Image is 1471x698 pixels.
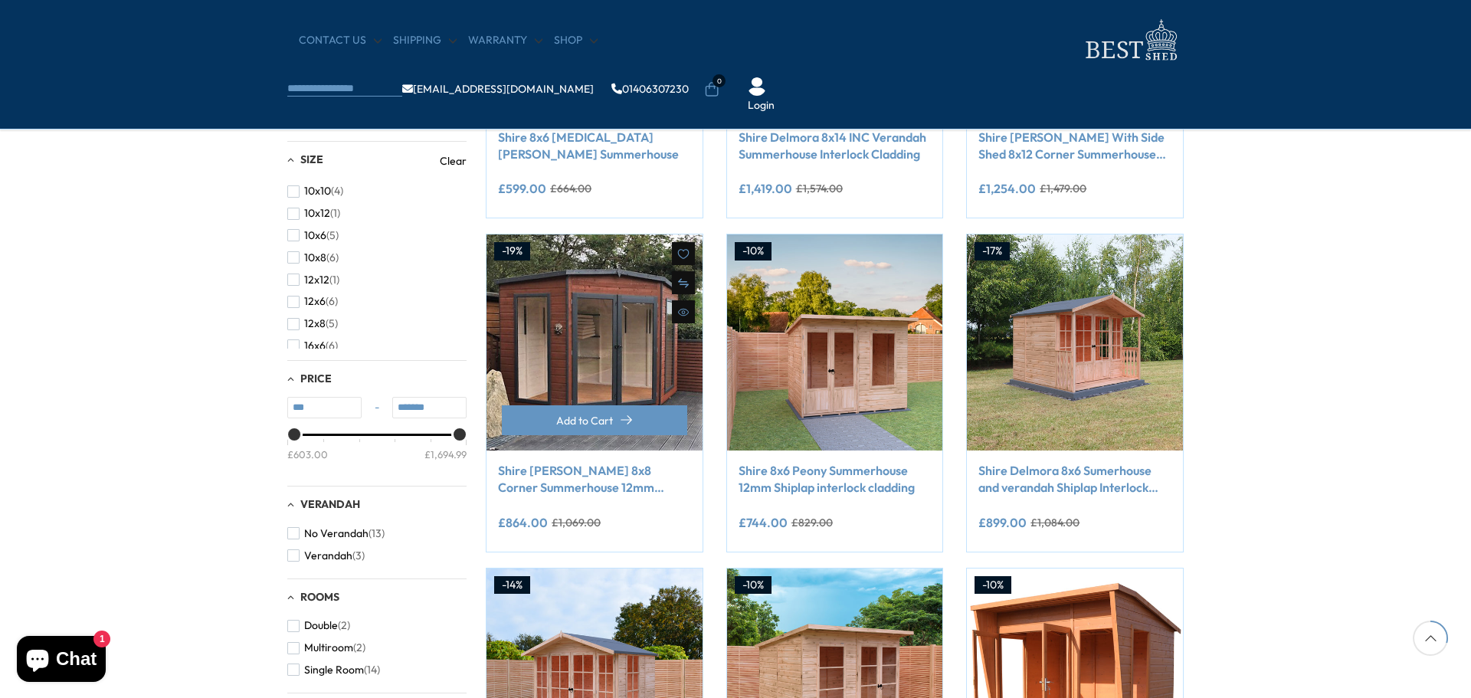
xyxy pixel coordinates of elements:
span: 12x12 [304,274,329,287]
span: 10x8 [304,251,326,264]
span: 16x6 [304,339,326,352]
del: £664.00 [550,183,591,194]
img: logo [1076,15,1184,65]
a: Shire Delmora 8x6 Sumerhouse and verandah Shiplap Interlock Cladding [978,462,1171,496]
span: Verandah [300,497,360,511]
span: (5) [326,317,338,330]
input: Max value [392,397,467,418]
a: Shop [554,33,598,48]
a: Shire Delmora 8x14 INC Verandah Summerhouse Interlock Cladding [739,129,932,163]
ins: £899.00 [978,516,1027,529]
span: 10x12 [304,207,330,220]
del: £829.00 [791,517,833,528]
span: (6) [326,339,338,352]
button: 10x10 [287,180,343,202]
ins: £599.00 [498,182,546,195]
button: Verandah [287,545,365,567]
button: Double [287,614,350,637]
span: (2) [353,641,365,654]
span: Single Room [304,664,364,677]
span: 0 [713,74,726,87]
del: £1,574.00 [796,183,843,194]
a: Shire 8x6 Peony Summerhouse 12mm Shiplap interlock cladding [739,462,932,496]
a: Clear [440,153,467,169]
span: (4) [331,185,343,198]
span: Multiroom [304,641,353,654]
img: Shire Barclay 8x8 Corner Summerhouse 12mm Interlock Cladding - Best Shed [487,234,703,451]
img: User Icon [748,77,766,96]
del: £1,084.00 [1030,517,1079,528]
span: No Verandah [304,527,369,540]
span: 12x6 [304,295,326,308]
a: Warranty [468,33,542,48]
inbox-online-store-chat: Shopify online store chat [12,636,110,686]
button: No Verandah [287,523,385,545]
span: 12x8 [304,317,326,330]
button: 10x6 [287,224,339,247]
span: (1) [329,274,339,287]
a: [EMAIL_ADDRESS][DOMAIN_NAME] [402,84,594,94]
button: Single Room [287,659,380,681]
ins: £744.00 [739,516,788,529]
div: -14% [494,576,530,595]
a: Shire [PERSON_NAME] With Side Shed 8x12 Corner Summerhouse 12mm Interlock Cladding [978,129,1171,163]
div: £1,694.99 [424,447,467,461]
span: (3) [352,549,365,562]
span: (5) [326,229,339,242]
a: Shire 8x6 [MEDICAL_DATA][PERSON_NAME] Summerhouse [498,129,691,163]
div: -10% [735,576,772,595]
del: £1,069.00 [552,517,601,528]
a: 0 [704,82,719,97]
button: 12x8 [287,313,338,335]
span: - [362,400,392,415]
span: Rooms [300,590,339,604]
button: Add to Cart [502,405,687,435]
span: (14) [364,664,380,677]
div: -10% [735,242,772,261]
button: 10x12 [287,202,340,224]
div: -17% [975,242,1010,261]
button: 10x8 [287,247,339,269]
span: (6) [326,251,339,264]
a: 01406307230 [611,84,689,94]
button: 12x6 [287,290,338,313]
span: 10x6 [304,229,326,242]
ins: £864.00 [498,516,548,529]
span: Size [300,152,323,166]
div: Price [287,434,467,474]
a: Shire [PERSON_NAME] 8x8 Corner Summerhouse 12mm Interlock Cladding [498,462,691,496]
ins: £1,419.00 [739,182,792,195]
span: (1) [330,207,340,220]
span: 10x10 [304,185,331,198]
del: £1,479.00 [1040,183,1086,194]
span: Double [304,619,338,632]
a: Shipping [393,33,457,48]
span: (2) [338,619,350,632]
span: (6) [326,295,338,308]
div: -10% [975,576,1011,595]
a: Login [748,98,775,113]
span: Price [300,372,332,385]
div: £603.00 [287,447,328,461]
span: (13) [369,527,385,540]
input: Min value [287,397,362,418]
a: CONTACT US [299,33,382,48]
button: 12x12 [287,269,339,291]
span: Verandah [304,549,352,562]
span: Add to Cart [556,415,613,426]
button: 16x6 [287,335,338,357]
button: Multiroom [287,637,365,659]
div: -19% [494,242,530,261]
ins: £1,254.00 [978,182,1036,195]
